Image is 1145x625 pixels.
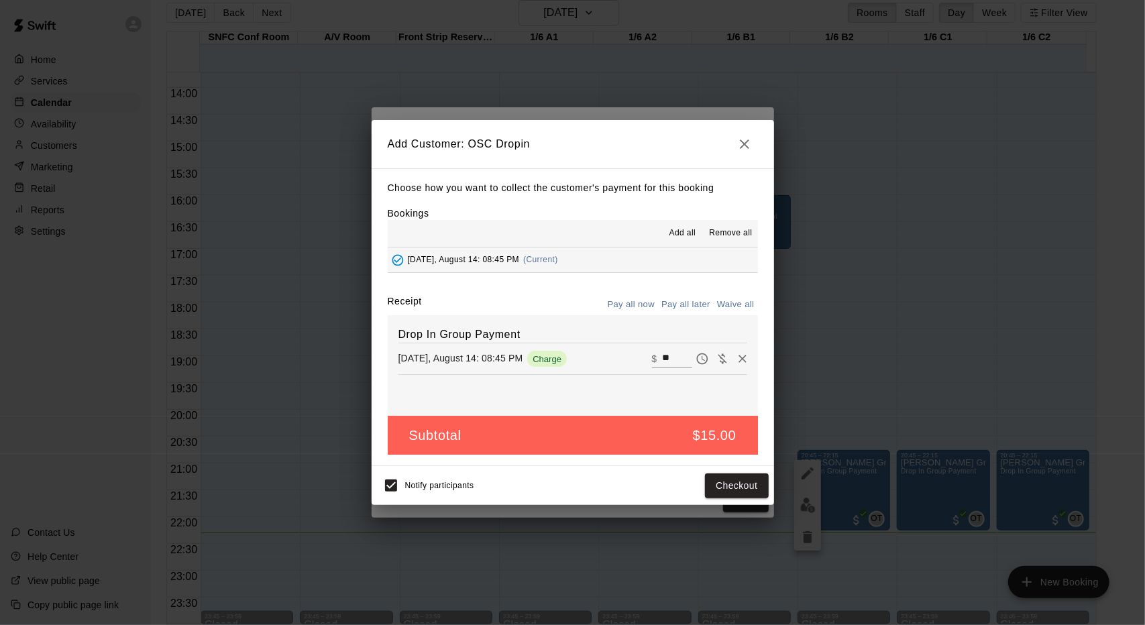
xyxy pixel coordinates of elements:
span: Pay later [692,352,712,363]
button: Added - Collect Payment[DATE], August 14: 08:45 PM(Current) [388,247,758,272]
button: Add all [661,223,704,244]
span: Remove all [709,227,752,240]
span: Notify participants [405,481,474,491]
h2: Add Customer: OSC Dropin [372,120,774,168]
span: Waive payment [712,352,732,363]
p: $ [652,352,657,365]
h5: Subtotal [409,427,461,445]
button: Waive all [714,294,758,315]
span: Add all [669,227,696,240]
p: [DATE], August 14: 08:45 PM [398,351,523,365]
span: Charge [527,354,567,364]
h5: $15.00 [693,427,737,445]
label: Bookings [388,208,429,219]
button: Pay all now [604,294,659,315]
h6: Drop In Group Payment [398,326,747,343]
label: Receipt [388,294,422,315]
button: Remove all [704,223,757,244]
p: Choose how you want to collect the customer's payment for this booking [388,180,758,196]
button: Remove [732,349,753,369]
button: Checkout [705,473,768,498]
button: Added - Collect Payment [388,250,408,270]
button: Pay all later [658,294,714,315]
span: (Current) [523,255,558,264]
span: [DATE], August 14: 08:45 PM [408,255,520,264]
